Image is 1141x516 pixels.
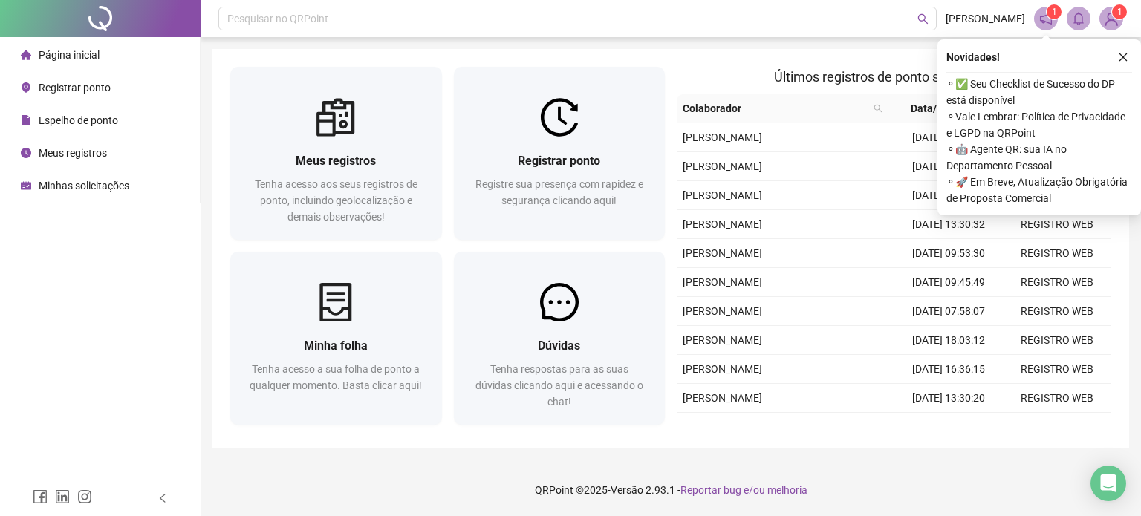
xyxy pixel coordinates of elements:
span: Data/Hora [894,100,976,117]
td: [DATE] 09:45:49 [894,268,1003,297]
span: facebook [33,489,48,504]
td: [DATE] 09:53:30 [894,239,1003,268]
td: REGISTRO WEB [1003,384,1111,413]
span: Dúvidas [538,339,580,353]
span: Tenha acesso a sua folha de ponto a qualquer momento. Basta clicar aqui! [250,363,422,391]
span: bell [1072,12,1085,25]
td: [DATE] 16:13:19 [894,181,1003,210]
span: [PERSON_NAME] [683,363,762,375]
span: file [21,115,31,125]
span: [PERSON_NAME] [683,305,762,317]
td: [DATE] 07:58:07 [894,297,1003,326]
span: Registrar ponto [518,154,600,168]
span: [PERSON_NAME] [683,131,762,143]
span: [PERSON_NAME] [946,10,1025,27]
span: clock-circle [21,148,31,158]
span: Minhas solicitações [39,180,129,192]
span: Espelho de ponto [39,114,118,126]
span: environment [21,82,31,93]
span: Reportar bug e/ou melhoria [680,484,807,496]
a: Registrar pontoRegistre sua presença com rapidez e segurança clicando aqui! [454,67,666,240]
td: REGISTRO WEB [1003,210,1111,239]
span: 1 [1052,7,1057,17]
span: search [871,97,885,120]
span: Tenha respostas para as suas dúvidas clicando aqui e acessando o chat! [475,363,643,408]
td: REGISTRO WEB [1003,326,1111,355]
span: Novidades ! [946,49,1000,65]
td: [DATE] 12:00:29 [894,413,1003,442]
a: Minha folhaTenha acesso a sua folha de ponto a qualquer momento. Basta clicar aqui! [230,252,442,425]
div: Open Intercom Messenger [1090,466,1126,501]
td: REGISTRO WEB [1003,239,1111,268]
span: instagram [77,489,92,504]
span: [PERSON_NAME] [683,218,762,230]
span: Meus registros [296,154,376,168]
span: Colaborador [683,100,868,117]
span: ⚬ 🤖 Agente QR: sua IA no Departamento Pessoal [946,141,1132,174]
td: [DATE] 16:24:18 [894,152,1003,181]
span: [PERSON_NAME] [683,247,762,259]
td: [DATE] 13:30:20 [894,384,1003,413]
span: search [874,104,882,113]
td: [DATE] 13:30:32 [894,210,1003,239]
span: [PERSON_NAME] [683,392,762,404]
td: [DATE] 18:02:05 [894,123,1003,152]
span: ⚬ Vale Lembrar: Política de Privacidade e LGPD na QRPoint [946,108,1132,141]
a: DúvidasTenha respostas para as suas dúvidas clicando aqui e acessando o chat! [454,252,666,425]
td: REGISTRO WEB [1003,355,1111,384]
span: linkedin [55,489,70,504]
span: 1 [1117,7,1122,17]
span: Página inicial [39,49,100,61]
span: notification [1039,12,1053,25]
span: ⚬ 🚀 Em Breve, Atualização Obrigatória de Proposta Comercial [946,174,1132,206]
span: Registre sua presença com rapidez e segurança clicando aqui! [475,178,643,206]
span: Minha folha [304,339,368,353]
sup: Atualize o seu contato no menu Meus Dados [1112,4,1127,19]
footer: QRPoint © 2025 - 2.93.1 - [201,464,1141,516]
span: close [1118,52,1128,62]
img: 89348 [1100,7,1122,30]
span: home [21,50,31,60]
span: [PERSON_NAME] [683,334,762,346]
th: Data/Hora [888,94,994,123]
span: ⚬ ✅ Seu Checklist de Sucesso do DP está disponível [946,76,1132,108]
span: [PERSON_NAME] [683,189,762,201]
td: REGISTRO WEB [1003,413,1111,442]
span: search [917,13,929,25]
td: [DATE] 16:36:15 [894,355,1003,384]
td: REGISTRO WEB [1003,297,1111,326]
span: Registrar ponto [39,82,111,94]
span: schedule [21,180,31,191]
span: [PERSON_NAME] [683,276,762,288]
a: Meus registrosTenha acesso aos seus registros de ponto, incluindo geolocalização e demais observa... [230,67,442,240]
span: Últimos registros de ponto sincronizados [774,69,1014,85]
span: Tenha acesso aos seus registros de ponto, incluindo geolocalização e demais observações! [255,178,417,223]
span: left [157,493,168,503]
span: Versão [611,484,643,496]
sup: 1 [1047,4,1062,19]
span: Meus registros [39,147,107,159]
td: REGISTRO WEB [1003,268,1111,297]
td: [DATE] 18:03:12 [894,326,1003,355]
span: [PERSON_NAME] [683,160,762,172]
